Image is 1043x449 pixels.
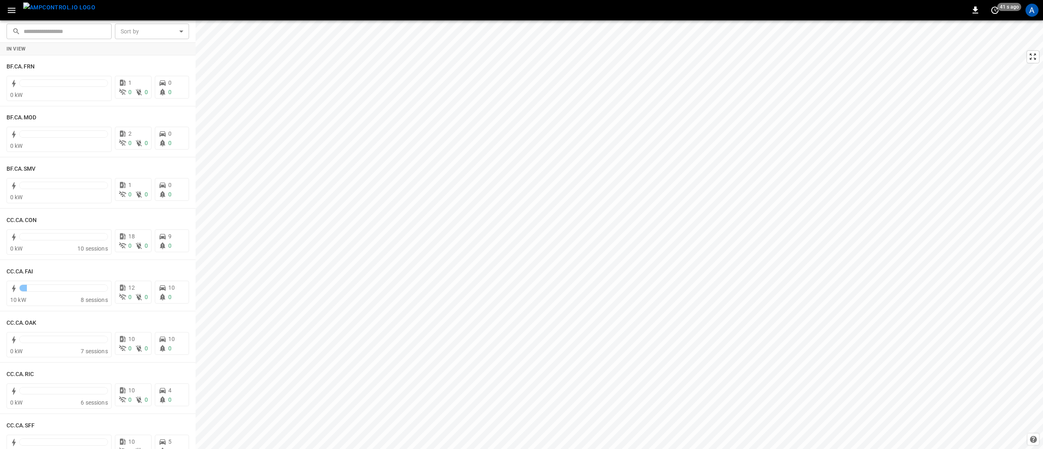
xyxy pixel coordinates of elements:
[168,140,172,146] span: 0
[128,191,132,198] span: 0
[7,113,36,122] h6: BF.CA.MOD
[168,79,172,86] span: 0
[168,242,172,249] span: 0
[168,294,172,300] span: 0
[1025,4,1039,17] div: profile-icon
[145,294,148,300] span: 0
[128,182,132,188] span: 1
[10,297,26,303] span: 10 kW
[128,89,132,95] span: 0
[10,399,23,406] span: 0 kW
[7,216,37,225] h6: CC.CA.CON
[128,233,135,240] span: 18
[168,130,172,137] span: 0
[23,2,95,13] img: ampcontrol.io logo
[128,396,132,403] span: 0
[128,345,132,352] span: 0
[988,4,1001,17] button: set refresh interval
[128,242,132,249] span: 0
[77,245,108,252] span: 10 sessions
[168,233,172,240] span: 9
[145,345,148,352] span: 0
[128,294,132,300] span: 0
[81,348,108,354] span: 7 sessions
[10,194,23,200] span: 0 kW
[168,438,172,445] span: 5
[128,336,135,342] span: 10
[997,3,1021,11] span: 41 s ago
[7,62,35,71] h6: BF.CA.FRN
[168,89,172,95] span: 0
[81,297,108,303] span: 8 sessions
[10,348,23,354] span: 0 kW
[168,284,175,291] span: 10
[7,46,26,52] strong: In View
[7,267,33,276] h6: CC.CA.FAI
[168,191,172,198] span: 0
[128,140,132,146] span: 0
[128,438,135,445] span: 10
[7,370,34,379] h6: CC.CA.RIC
[168,396,172,403] span: 0
[7,421,35,430] h6: CC.CA.SFF
[168,387,172,394] span: 4
[128,79,132,86] span: 1
[168,345,172,352] span: 0
[81,399,108,406] span: 6 sessions
[168,182,172,188] span: 0
[7,165,35,174] h6: BF.CA.SMV
[145,89,148,95] span: 0
[145,140,148,146] span: 0
[168,336,175,342] span: 10
[145,396,148,403] span: 0
[10,143,23,149] span: 0 kW
[10,245,23,252] span: 0 kW
[145,191,148,198] span: 0
[145,242,148,249] span: 0
[128,130,132,137] span: 2
[128,284,135,291] span: 12
[7,319,36,328] h6: CC.CA.OAK
[10,92,23,98] span: 0 kW
[128,387,135,394] span: 10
